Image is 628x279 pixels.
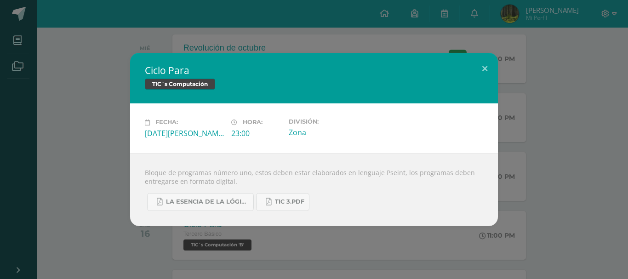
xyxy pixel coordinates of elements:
label: División: [289,118,368,125]
a: La Esencia de la Lógica de Programación - [PERSON_NAME] - 1ra Edición.pdf [147,193,254,211]
div: [DATE][PERSON_NAME] [145,128,224,138]
div: 23:00 [231,128,281,138]
span: TIC´s Computación [145,79,215,90]
span: La Esencia de la Lógica de Programación - [PERSON_NAME] - 1ra Edición.pdf [166,198,249,205]
span: Fecha: [155,119,178,126]
h2: Ciclo Para [145,64,483,77]
span: Hora: [243,119,263,126]
a: Tic 3.pdf [256,193,309,211]
button: Close (Esc) [472,53,498,84]
div: Zona [289,127,368,137]
span: Tic 3.pdf [275,198,304,205]
div: Bloque de programas número uno, estos deben estar elaborados en lenguaje Pseint, los programas de... [130,153,498,226]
